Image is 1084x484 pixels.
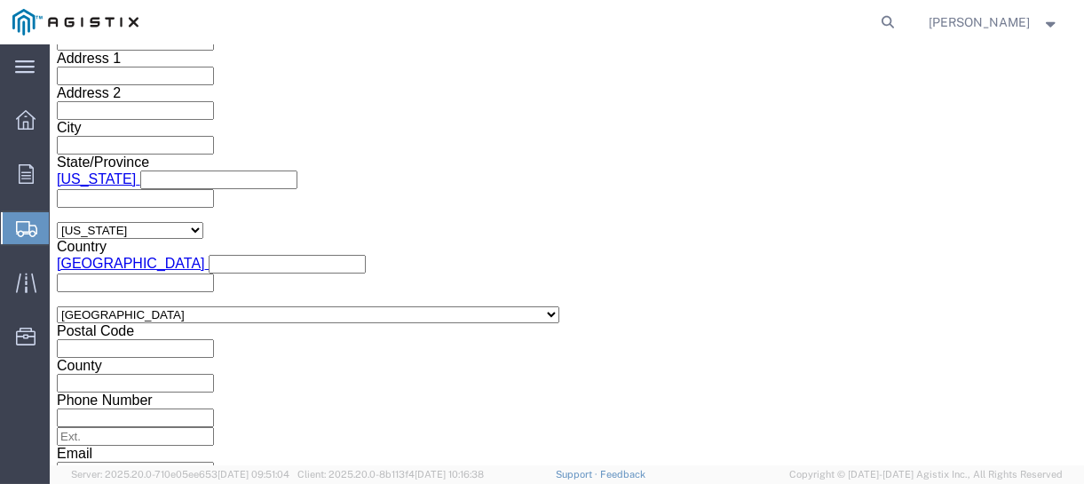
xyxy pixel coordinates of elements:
span: Client: 2025.20.0-8b113f4 [297,469,484,480]
img: logo [12,9,138,36]
button: [PERSON_NAME] [929,12,1060,33]
span: Server: 2025.20.0-710e05ee653 [71,469,289,480]
span: [DATE] 10:16:38 [415,469,484,480]
span: [DATE] 09:51:04 [218,469,289,480]
a: Feedback [600,469,645,480]
a: Support [556,469,600,480]
span: Chad Munn [930,12,1031,32]
span: Copyright © [DATE]-[DATE] Agistix Inc., All Rights Reserved [789,467,1063,482]
iframe: FS Legacy Container [50,44,1084,465]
